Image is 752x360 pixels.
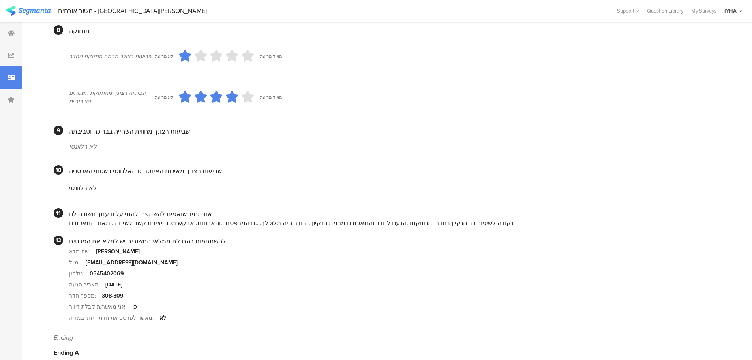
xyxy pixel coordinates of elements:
div: | [54,6,55,15]
div: [DATE] [105,281,122,289]
div: מאוד מרוצה [260,53,282,59]
div: שביעות רצונך מאיכות האינטרנט האלחוטי בשטחי האכסניה [69,166,714,175]
div: [EMAIL_ADDRESS][DOMAIN_NAME] [86,258,178,267]
div: שביעות רצונך מחווית השהייה בבריכה וסביבתה [69,127,714,136]
img: segmanta logo [6,6,51,16]
div: 0545402069 [90,270,124,278]
div: להשתתפות בהגרלת ממלאי המשובים יש למלא את הפרטים [69,237,714,246]
div: מאוד מרוצה [260,94,282,100]
div: Ending A [54,348,714,357]
div: לא מרוצה [155,94,173,100]
div: תאריך הגעה: [69,281,105,289]
div: לא [159,314,166,322]
div: טלפון: [69,270,90,278]
div: 12 [54,236,63,245]
div: נקודה לשיפור רב הנקיון בחדר ותחזוקתו..הגענו לחדר והתאכזבנו מרמת הנקיון..החדר היה מלוכלך..גם המרפס... [69,219,714,228]
div: אנו תמיד שואפים להשתפר ולהתייעל ודעתך חשובה לנו [69,209,714,219]
div: 9 [54,126,63,135]
div: מאשר לפרסם את חוות דעתי במדיה: [69,314,159,322]
div: 11 [54,208,63,218]
div: כן [132,303,137,311]
div: שביעות רצונך מרמת תחזוקת החדר [69,52,155,60]
div: אני מאשר/ת קבלת דיוור: [69,303,132,311]
div: [PERSON_NAME] [96,247,140,256]
div: לא מרוצה [155,53,173,59]
div: משוב אורחים - [GEOGRAPHIC_DATA][PERSON_NAME] [58,7,207,15]
div: 10 [54,165,63,175]
a: My Surveys [687,7,720,15]
div: 8 [54,25,63,35]
div: תחזוקה [69,26,714,36]
div: מייל: [69,258,86,267]
section: לא רלוונטי [69,175,714,200]
a: Question Library [643,7,687,15]
div: לא רלוונטי [69,142,714,151]
div: שביעות רצונך מתחזוקת השטחים הציבוריים [69,89,155,106]
div: IYHA [724,7,737,15]
div: Support [617,5,639,17]
div: מספר חדר: [69,292,102,300]
div: Ending [54,333,714,342]
div: שם מלא: [69,247,96,256]
div: 308-309 [102,292,124,300]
